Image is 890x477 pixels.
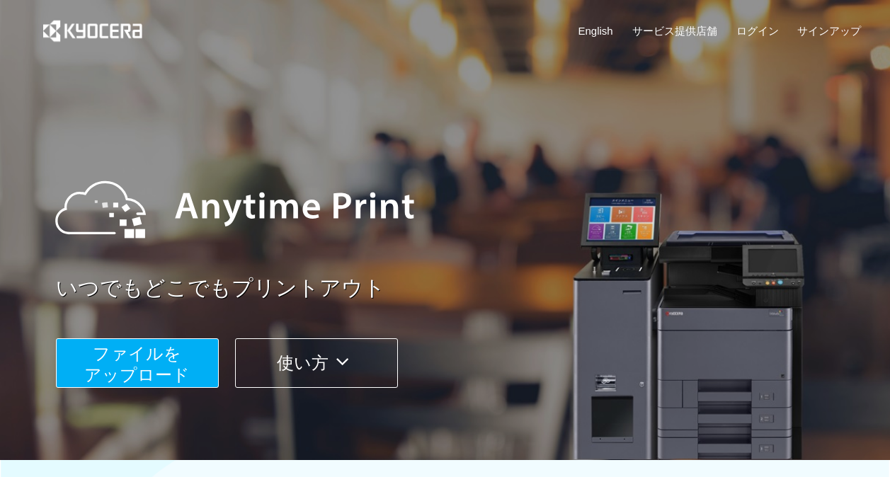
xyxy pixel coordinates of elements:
[632,23,717,38] a: サービス提供店舗
[578,23,613,38] a: English
[56,273,870,304] a: いつでもどこでもプリントアウト
[736,23,779,38] a: ログイン
[56,338,219,388] button: ファイルを​​アップロード
[84,344,190,384] span: ファイルを ​​アップロード
[235,338,398,388] button: 使い方
[797,23,861,38] a: サインアップ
